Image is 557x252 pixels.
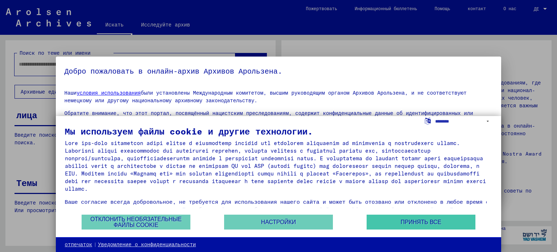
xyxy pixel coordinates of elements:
[65,241,92,248] font: отпечаток
[98,241,196,248] font: Уведомление о конфиденциальности
[65,66,282,75] font: Добро пожаловать в онлайн-архив Архивов Арользена.
[401,219,441,225] font: Принять все
[424,117,432,124] label: Выберите язык
[65,140,486,192] font: Lore ips-dolo sitametcon adipi elitse d eiusmodtemp incidid utl etdolorem aliquaenim ad minimveni...
[65,110,489,147] font: Обратите внимание, что этот портал, посвящённый нацистским преследованиям, содержит конфиденциаль...
[65,198,489,220] font: Ваше согласие всегда добровольное, не требуется для использования нашего сайта и может быть отозв...
[261,219,296,225] font: Настройки
[90,216,182,228] font: Отклонить необязательные файлы cookie
[65,90,77,96] font: Наши
[65,126,313,137] font: Мы используем файлы cookie и другие технологии.
[65,90,467,104] font: были установлены Международным комитетом, высшим руководящим органом Архивов Арользена, и не соот...
[435,116,492,127] select: Выберите язык
[77,90,141,96] a: условия использования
